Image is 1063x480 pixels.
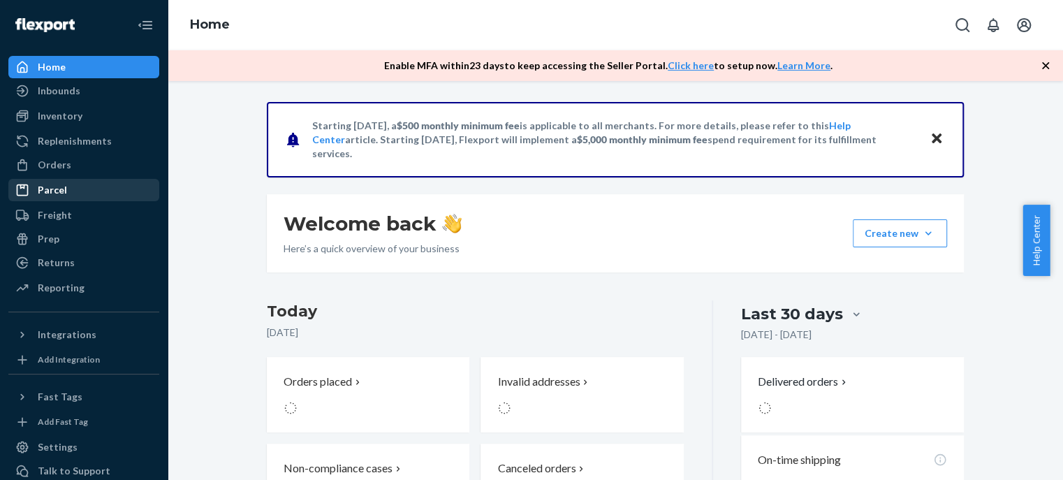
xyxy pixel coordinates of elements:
div: Integrations [38,328,96,342]
img: hand-wave emoji [442,214,462,233]
a: Click here [668,59,714,71]
h1: Welcome back [284,211,462,236]
div: Fast Tags [38,390,82,404]
span: $5,000 monthly minimum fee [577,133,708,145]
a: Home [190,17,230,32]
div: Inbounds [38,84,80,98]
button: Invalid addresses [481,357,683,432]
p: Starting [DATE], a is applicable to all merchants. For more details, please refer to this article... [312,119,916,161]
div: Last 30 days [741,303,843,325]
a: Reporting [8,277,159,299]
div: Talk to Support [38,464,110,478]
button: Integrations [8,323,159,346]
button: Help Center [1022,205,1050,276]
div: Returns [38,256,75,270]
h3: Today [267,300,684,323]
div: Freight [38,208,72,222]
button: Open notifications [979,11,1007,39]
ol: breadcrumbs [179,5,241,45]
button: Close [928,129,946,150]
a: Freight [8,204,159,226]
span: $500 monthly minimum fee [397,119,520,131]
div: Settings [38,440,78,454]
button: Delivered orders [758,374,849,390]
div: Add Fast Tag [38,416,88,428]
a: Inventory [8,105,159,127]
button: Open Search Box [948,11,976,39]
p: Invalid addresses [497,374,580,390]
a: Inbounds [8,80,159,102]
div: Prep [38,232,59,246]
a: Parcel [8,179,159,201]
div: Reporting [38,281,85,295]
p: Enable MFA within 23 days to keep accessing the Seller Portal. to setup now. . [384,59,833,73]
div: Replenishments [38,134,112,148]
a: Learn More [777,59,830,71]
p: On-time shipping [758,452,841,468]
div: Inventory [38,109,82,123]
div: Add Integration [38,354,100,365]
a: Settings [8,436,159,458]
button: Open account menu [1010,11,1038,39]
button: Create new [853,219,947,247]
button: Orders placed [267,357,469,432]
a: Returns [8,252,159,274]
p: [DATE] - [DATE] [741,328,812,342]
button: Fast Tags [8,386,159,408]
div: Parcel [38,183,67,197]
a: Add Fast Tag [8,414,159,430]
p: Orders placed [284,374,352,390]
button: Close Navigation [131,11,159,39]
a: Add Integration [8,351,159,368]
p: [DATE] [267,326,684,340]
a: Orders [8,154,159,176]
p: Here’s a quick overview of your business [284,242,462,256]
a: Home [8,56,159,78]
img: Flexport logo [15,18,75,32]
div: Home [38,60,66,74]
div: Orders [38,158,71,172]
p: Canceled orders [497,460,576,477]
a: Replenishments [8,130,159,152]
a: Prep [8,228,159,250]
p: Non-compliance cases [284,460,393,477]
